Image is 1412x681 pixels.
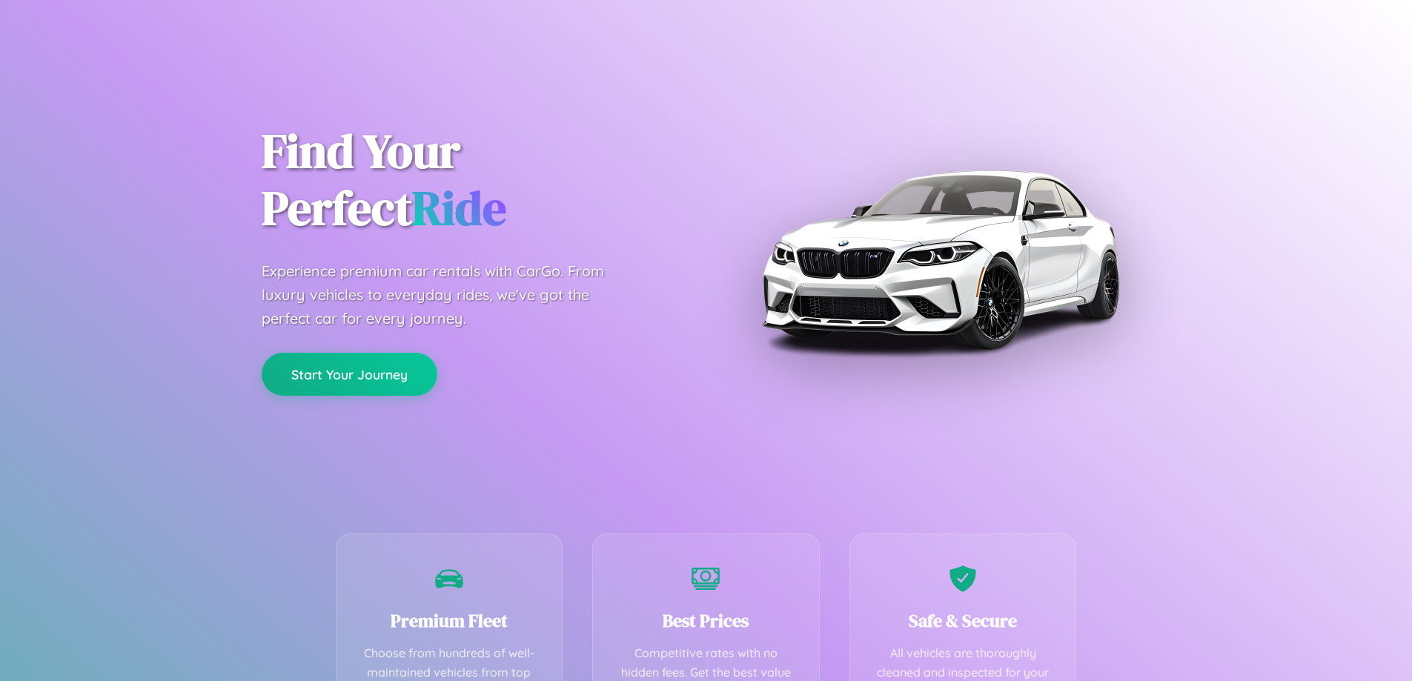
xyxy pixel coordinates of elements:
[262,353,437,396] button: Start Your Journey
[359,608,540,633] h3: Premium Fleet
[262,123,684,237] h1: Find Your Perfect
[615,608,797,633] h3: Best Prices
[412,176,506,240] span: Ride
[755,74,1125,445] img: Premium BMW car rental vehicle
[262,259,632,330] p: Experience premium car rentals with CarGo. From luxury vehicles to everyday rides, we've got the ...
[872,608,1054,633] h3: Safe & Secure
